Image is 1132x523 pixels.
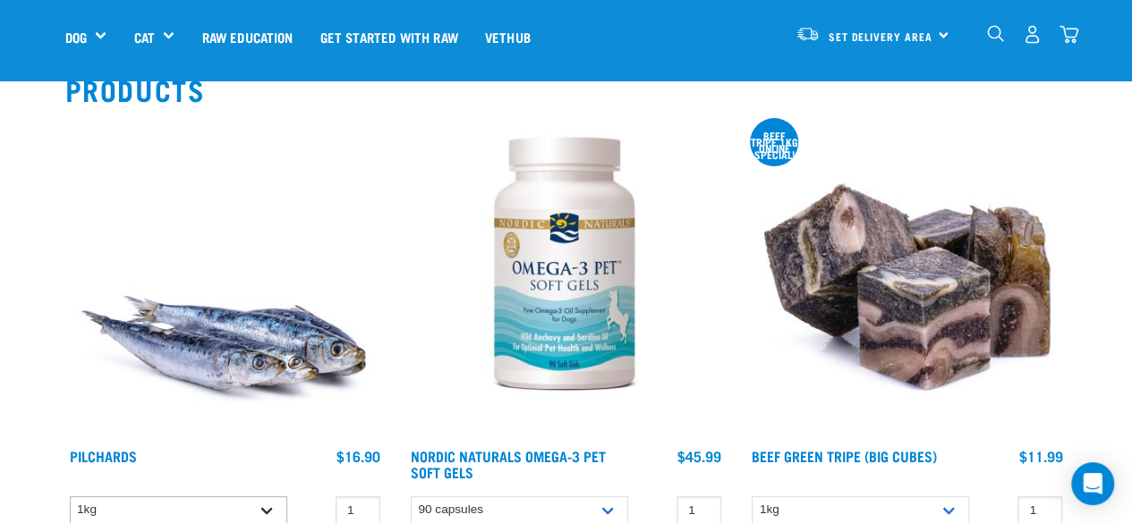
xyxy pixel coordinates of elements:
[188,1,306,72] a: Raw Education
[65,120,385,439] img: Four Whole Pilchards
[747,120,1067,439] img: 1044 Green Tripe Beef
[411,451,606,476] a: Nordic Naturals Omega-3 Pet Soft Gels
[750,132,798,157] div: Beef tripe 1kg online special!
[406,120,726,439] img: Bottle Of Omega3 Pet With 90 Capsules For Pets
[70,451,137,460] a: Pilchards
[1071,462,1114,505] div: Open Intercom Messenger
[796,26,820,42] img: van-moving.png
[65,27,87,47] a: Dog
[1060,25,1078,44] img: home-icon@2x.png
[336,448,380,464] div: $16.90
[987,25,1004,42] img: home-icon-1@2x.png
[133,27,154,47] a: Cat
[65,73,1068,105] h2: Products
[829,33,932,39] span: Set Delivery Area
[307,1,472,72] a: Get started with Raw
[1018,448,1062,464] div: $11.99
[752,451,937,460] a: Beef Green Tripe (Big Cubes)
[1023,25,1042,44] img: user.png
[472,1,544,72] a: Vethub
[677,448,721,464] div: $45.99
